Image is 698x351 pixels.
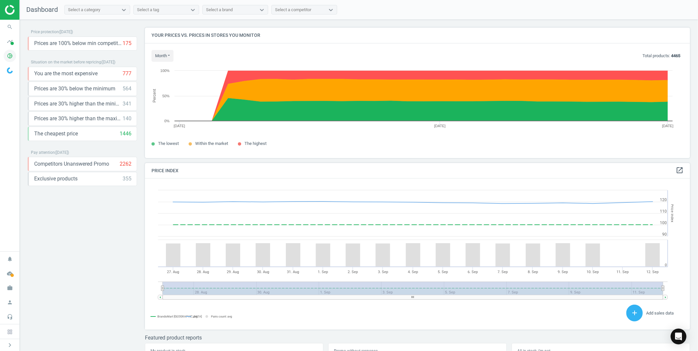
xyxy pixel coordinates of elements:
button: month [151,50,174,62]
b: 4465 [671,53,680,58]
img: wGWNvw8QSZomAAAAABJRU5ErkJggg== [7,67,13,74]
div: 777 [123,70,131,77]
text: 110 [660,209,667,214]
span: The cheapest price [34,130,78,137]
i: cloud_done [4,267,16,280]
span: Prices are 100% below min competitor [34,40,123,47]
tspan: 10. Sep [587,270,599,274]
tspan: 29. Aug [227,270,239,274]
i: notifications [4,253,16,265]
i: add [631,309,639,317]
tspan: 28. Aug [197,270,209,274]
h4: Price Index [145,163,690,178]
span: Prices are 30% higher than the minimum [34,100,123,107]
tspan: 5. Sep [438,270,448,274]
i: timeline [4,35,16,48]
text: 90 [662,232,667,237]
tspan: 12. Sep [647,270,659,274]
tspan: 11. Sep [617,270,629,274]
tspan: Pairs count: avg [211,315,232,318]
text: 120 [660,198,667,202]
span: Competitors Unanswered Promo [34,160,109,168]
tspan: 6. Sep [468,270,478,274]
span: Within the market [195,141,228,146]
i: pie_chart_outlined [4,50,16,62]
span: The lowest [158,141,179,146]
tspan: [DATE] [662,124,674,128]
p: Total products: [642,53,680,59]
button: add [626,305,643,321]
tspan: Price Index [670,204,674,222]
tspan: 9. Sep [558,270,568,274]
span: You are the most expensive [34,70,98,77]
tspan: Percent [152,89,157,103]
a: open_in_new [676,166,684,175]
span: Dashboard [26,6,58,13]
div: 355 [123,175,131,182]
text: 50% [162,94,170,98]
div: 341 [123,100,131,107]
tspan: 8. Sep [528,270,538,274]
span: Add sales data [646,311,674,316]
tspan: 3. Sep [378,270,388,274]
text: 100 [660,221,667,225]
div: Select a category [68,7,100,13]
span: Price protection [31,30,59,34]
span: Prices are 30% below the minimum [34,85,115,92]
span: Prices are 30% higher than the maximal [34,115,123,122]
i: open_in_new [676,166,684,174]
i: search [4,21,16,33]
span: ( [DATE] ) [59,30,73,34]
div: Select a brand [206,7,233,13]
img: ajHJNr6hYgQAAAAASUVORK5CYII= [5,5,52,15]
h4: Your prices vs. prices in stores you monitor [145,28,690,43]
tspan: 27. Aug [167,270,179,274]
span: ( [DATE] ) [55,150,69,155]
tspan: 4. Sep [408,270,418,274]
span: Situation on the market before repricing [31,60,101,64]
i: person [4,296,16,309]
div: Select a competitor [275,7,311,13]
i: headset_mic [4,311,16,323]
tspan: BrandsMart [GEOGRAPHIC_DATA] [157,315,202,318]
span: ( [DATE] ) [101,60,115,64]
span: The highest [244,141,267,146]
div: Open Intercom Messenger [671,329,686,344]
tspan: [DATE] [434,124,446,128]
i: chevron_right [6,341,14,349]
tspan: avg [193,315,198,318]
h3: Featured product reports [145,335,690,341]
tspan: 30. Aug [257,270,269,274]
button: chevron_right [2,341,18,349]
tspan: 31. Aug [287,270,299,274]
div: 564 [123,85,131,92]
span: Pay attention [31,150,55,155]
div: 140 [123,115,131,122]
tspan: 1. Sep [318,270,328,274]
text: 0% [164,119,170,123]
div: 2262 [120,160,131,168]
div: 175 [123,40,131,47]
span: Exclusive products [34,175,78,182]
tspan: 2. Sep [348,270,358,274]
div: Select a tag [137,7,159,13]
i: work [4,282,16,294]
text: 0 [665,263,667,267]
tspan: [DATE] [174,124,185,128]
text: 100% [160,69,170,73]
div: 1446 [120,130,131,137]
tspan: 7. Sep [498,270,508,274]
